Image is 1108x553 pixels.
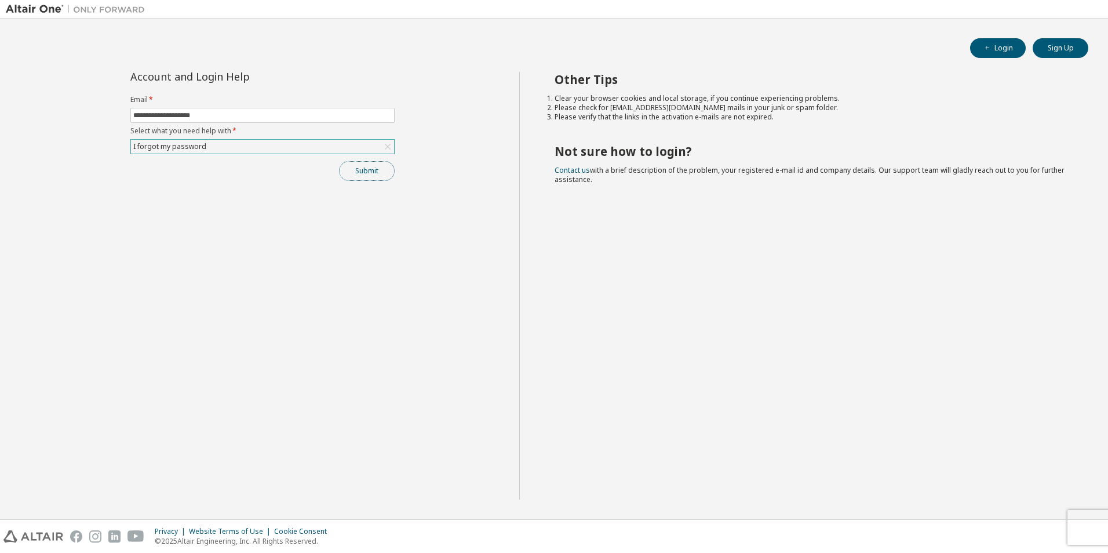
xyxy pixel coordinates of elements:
img: instagram.svg [89,530,101,543]
img: altair_logo.svg [3,530,63,543]
button: Submit [339,161,395,181]
div: I forgot my password [132,140,208,153]
img: facebook.svg [70,530,82,543]
img: linkedin.svg [108,530,121,543]
div: Privacy [155,527,189,536]
div: Cookie Consent [274,527,334,536]
button: Login [970,38,1026,58]
img: youtube.svg [127,530,144,543]
p: © 2025 Altair Engineering, Inc. All Rights Reserved. [155,536,334,546]
div: Account and Login Help [130,72,342,81]
h2: Not sure how to login? [555,144,1068,159]
a: Contact us [555,165,590,175]
div: I forgot my password [131,140,394,154]
img: Altair One [6,3,151,15]
label: Email [130,95,395,104]
div: Website Terms of Use [189,527,274,536]
h2: Other Tips [555,72,1068,87]
button: Sign Up [1033,38,1088,58]
li: Clear your browser cookies and local storage, if you continue experiencing problems. [555,94,1068,103]
li: Please check for [EMAIL_ADDRESS][DOMAIN_NAME] mails in your junk or spam folder. [555,103,1068,112]
li: Please verify that the links in the activation e-mails are not expired. [555,112,1068,122]
label: Select what you need help with [130,126,395,136]
span: with a brief description of the problem, your registered e-mail id and company details. Our suppo... [555,165,1065,184]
